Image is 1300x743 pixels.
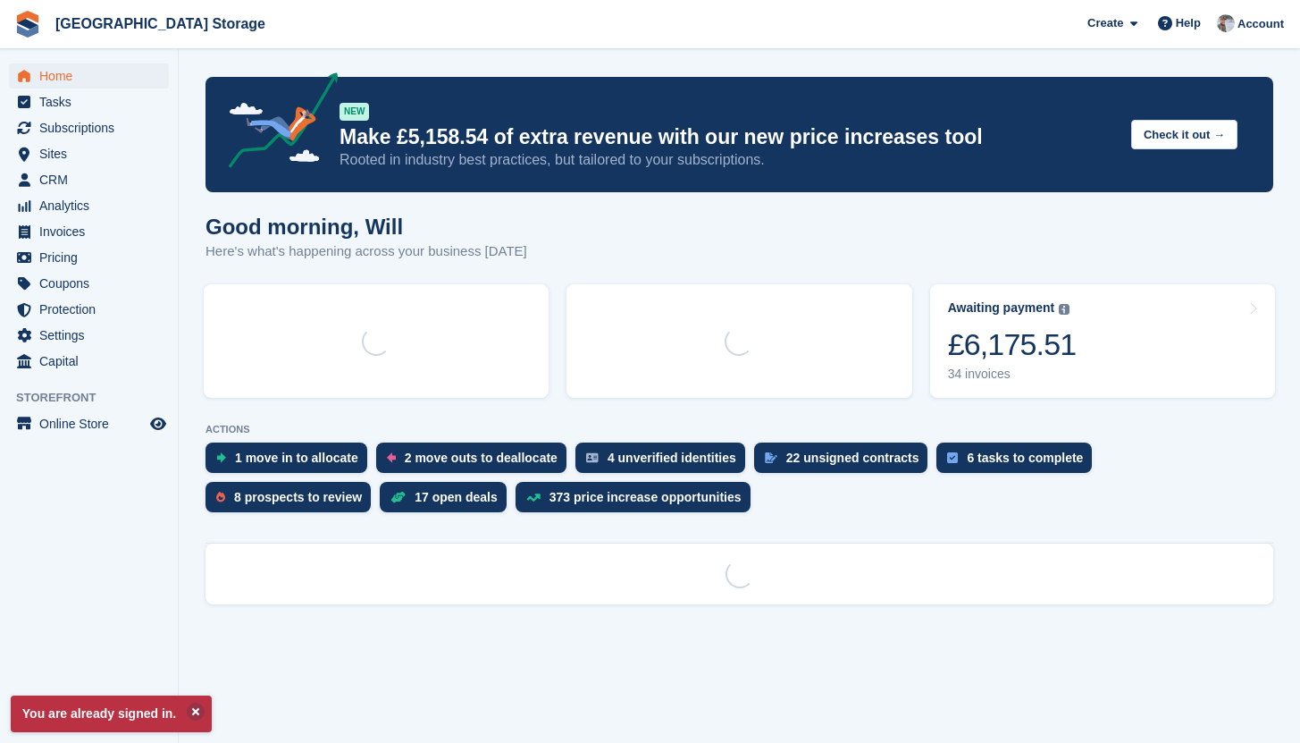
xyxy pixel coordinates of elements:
[786,451,919,465] div: 22 unsigned contracts
[14,11,41,38] img: stora-icon-8386f47178a22dfd0bd8f6a31ec36ba5ce8667c1dd55bd0f319d3a0aa187defe.svg
[1131,120,1237,149] button: Check it out →
[340,150,1117,170] p: Rooted in industry best practices, but tailored to your subscriptions.
[387,452,396,463] img: move_outs_to_deallocate_icon-f764333ba52eb49d3ac5e1228854f67142a1ed5810a6f6cc68b1a99e826820c5.svg
[390,491,406,503] img: deal-1b604bf984904fb50ccaf53a9ad4b4a5d6e5aea283cecdc64d6e3604feb123c2.svg
[39,349,147,374] span: Capital
[205,482,380,521] a: 8 prospects to review
[586,452,599,463] img: verify_identity-adf6edd0f0f0b5bbfe63781bf79b02c33cf7c696d77639b501bdc392416b5a36.svg
[1176,14,1201,32] span: Help
[967,451,1083,465] div: 6 tasks to complete
[948,367,1077,382] div: 34 invoices
[9,63,169,89] a: menu
[16,389,178,407] span: Storefront
[9,411,169,436] a: menu
[39,193,147,218] span: Analytics
[936,443,1101,482] a: 6 tasks to complete
[415,490,498,504] div: 17 open deals
[235,451,358,465] div: 1 move in to allocate
[376,443,575,482] a: 2 move outs to deallocate
[205,241,527,262] p: Here's what's happening across your business [DATE]
[214,72,339,174] img: price-adjustments-announcement-icon-8257ccfd72463d97f412b2fc003d46551f7dbcb40ab6d574587a9cd5c0d94...
[39,297,147,322] span: Protection
[9,141,169,166] a: menu
[340,124,1117,150] p: Make £5,158.54 of extra revenue with our new price increases tool
[1217,14,1235,32] img: Will Strivens
[549,490,742,504] div: 373 price increase opportunities
[575,443,754,482] a: 4 unverified identities
[39,141,147,166] span: Sites
[405,451,558,465] div: 2 move outs to deallocate
[216,492,225,502] img: prospect-51fa495bee0391a8d652442698ab0144808aea92771e9ea1ae160a38d050c398.svg
[39,323,147,348] span: Settings
[765,452,777,463] img: contract_signature_icon-13c848040528278c33f63329250d36e43548de30e8caae1d1a13099fd9432cc5.svg
[234,490,362,504] div: 8 prospects to review
[39,89,147,114] span: Tasks
[9,115,169,140] a: menu
[947,452,958,463] img: task-75834270c22a3079a89374b754ae025e5fb1db73e45f91037f5363f120a921f8.svg
[9,89,169,114] a: menu
[39,245,147,270] span: Pricing
[948,326,1077,363] div: £6,175.51
[608,451,736,465] div: 4 unverified identities
[205,443,376,482] a: 1 move in to allocate
[1087,14,1123,32] span: Create
[9,297,169,322] a: menu
[39,411,147,436] span: Online Store
[754,443,937,482] a: 22 unsigned contracts
[39,167,147,192] span: CRM
[516,482,759,521] a: 373 price increase opportunities
[9,167,169,192] a: menu
[205,424,1273,435] p: ACTIONS
[9,245,169,270] a: menu
[1059,304,1069,315] img: icon-info-grey-7440780725fd019a000dd9b08b2336e03edf1995a4989e88bcd33f0948082b44.svg
[9,193,169,218] a: menu
[1237,15,1284,33] span: Account
[11,696,212,732] p: You are already signed in.
[9,349,169,374] a: menu
[948,300,1055,316] div: Awaiting payment
[205,215,527,239] h1: Good morning, Will
[9,219,169,244] a: menu
[39,271,147,296] span: Coupons
[48,9,273,38] a: [GEOGRAPHIC_DATA] Storage
[147,413,169,435] a: Preview store
[39,115,147,140] span: Subscriptions
[9,271,169,296] a: menu
[9,323,169,348] a: menu
[340,103,369,121] div: NEW
[39,219,147,244] span: Invoices
[39,63,147,89] span: Home
[930,284,1275,398] a: Awaiting payment £6,175.51 34 invoices
[216,452,226,463] img: move_ins_to_allocate_icon-fdf77a2bb77ea45bf5b3d319d69a93e2d87916cf1d5bf7949dd705db3b84f3ca.svg
[526,494,541,502] img: price_increase_opportunities-93ffe204e8149a01c8c9dc8f82e8f89637d9d84a8eef4429ea346261dce0b2c0.svg
[380,482,516,521] a: 17 open deals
